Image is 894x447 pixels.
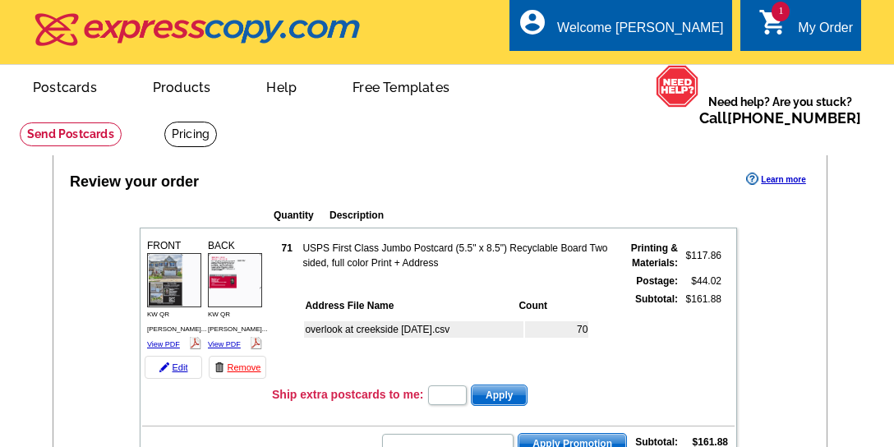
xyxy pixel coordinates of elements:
span: Call [699,109,861,127]
td: USPS First Class Jumbo Postcard (5.5" x 8.5") Recyclable Board Two sided, full color Print + Address [302,240,611,271]
span: Need help? Are you stuck? [699,94,861,127]
div: FRONT [145,236,204,354]
th: Count [518,297,588,314]
th: Description [329,207,629,223]
div: BACK [205,236,265,354]
th: Quantity [273,207,327,223]
img: small-thumb.jpg [208,253,262,307]
h3: Ship extra postcards to me: [272,387,423,402]
a: [PHONE_NUMBER] [727,109,861,127]
a: Edit [145,356,202,379]
td: overlook at creekside [DATE].csv [304,321,523,338]
a: Products [127,67,237,105]
strong: 71 [282,242,293,254]
img: pdf_logo.png [189,337,201,349]
a: Remove [209,356,266,379]
button: Apply [471,385,528,406]
span: Apply [472,385,527,405]
i: account_circle [518,7,547,37]
a: Learn more [746,173,805,186]
td: $117.86 [680,240,722,271]
strong: Subtotal: [635,293,678,305]
span: KW QR [PERSON_NAME]... [208,311,267,333]
td: 70 [525,321,588,338]
img: help [656,65,699,108]
a: Free Templates [326,67,476,105]
a: View PDF [147,340,180,348]
td: $44.02 [680,273,722,289]
a: Help [240,67,323,105]
a: 1 shopping_cart My Order [758,18,853,39]
td: $161.88 [680,291,722,376]
strong: Postage: [636,275,678,287]
i: shopping_cart [758,7,788,37]
img: pencil-icon.gif [159,362,169,372]
div: My Order [798,21,853,44]
div: Review your order [70,171,199,193]
th: Address File Name [304,297,516,314]
span: 1 [772,2,790,21]
img: small-thumb.jpg [147,253,201,307]
span: KW QR [PERSON_NAME]... [147,311,206,333]
img: trashcan-icon.gif [214,362,224,372]
img: pdf_logo.png [250,337,262,349]
a: Postcards [7,67,123,105]
a: View PDF [208,340,241,348]
div: Welcome [PERSON_NAME] [557,21,723,44]
strong: Printing & Materials: [631,242,678,269]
